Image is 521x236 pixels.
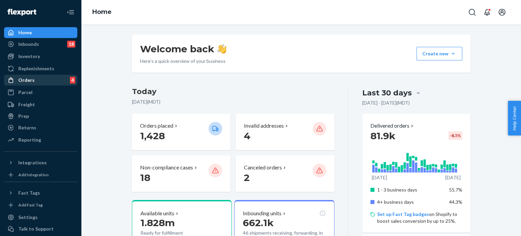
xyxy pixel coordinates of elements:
[18,53,40,60] div: Inventory
[132,86,334,97] h3: Today
[4,171,77,179] a: Add Integration
[4,223,77,234] button: Talk to Support
[417,47,462,60] button: Create new
[362,88,412,98] div: Last 30 days
[4,201,77,209] a: Add Fast Tag
[18,113,29,120] div: Prep
[132,114,230,150] button: Orders placed 1,428
[140,172,150,183] span: 18
[7,9,36,16] img: Flexport logo
[362,99,410,106] p: [DATE] - [DATE] ( MDT )
[18,77,35,84] div: Orders
[370,122,415,130] button: Delivered orders
[377,186,444,193] p: 1 - 3 business days
[70,77,75,84] div: 4
[377,211,429,217] a: Set up Fast Tag badges
[18,189,40,196] div: Fast Tags
[236,156,334,192] button: Canceled orders 2
[465,5,479,19] button: Open Search Box
[448,131,462,140] div: -6.1 %
[18,214,38,221] div: Settings
[4,39,77,50] a: Inbounds18
[244,164,282,171] p: Canceled orders
[243,210,282,217] p: Inbounding units
[217,44,227,54] img: hand-wave emoji
[132,156,230,192] button: Non-compliance cases 18
[449,187,462,193] span: 55.7%
[4,157,77,168] button: Integrations
[480,5,494,19] button: Open notifications
[243,217,274,229] span: 662.1k
[244,122,284,130] p: Invalid addresses
[18,202,43,208] div: Add Fast Tag
[18,29,32,36] div: Home
[236,114,334,150] button: Invalid addresses 4
[140,122,173,130] p: Orders placed
[67,41,75,48] div: 18
[18,41,39,48] div: Inbounds
[244,130,250,142] span: 4
[140,58,227,65] p: Here’s a quick overview of your business
[4,51,77,62] a: Inventory
[87,2,117,22] ol: breadcrumbs
[4,27,77,38] a: Home
[4,212,77,223] a: Settings
[18,159,47,166] div: Integrations
[18,124,36,131] div: Returns
[18,101,35,108] div: Freight
[370,130,395,142] span: 81.9k
[14,5,38,11] span: Support
[140,210,174,217] p: Available units
[4,75,77,86] a: Orders4
[495,5,509,19] button: Open account menu
[4,87,77,98] a: Parcel
[92,8,112,16] a: Home
[132,98,334,105] p: [DATE] ( MDT )
[18,225,54,232] div: Talk to Support
[377,199,444,205] p: 4+ business days
[64,5,77,19] button: Close Navigation
[4,187,77,198] button: Fast Tags
[140,130,165,142] span: 1,428
[18,172,49,178] div: Add Integration
[445,174,461,181] p: [DATE]
[4,63,77,74] a: Replenishments
[18,65,54,72] div: Replenishments
[140,164,193,171] p: Non-compliance cases
[4,122,77,133] a: Returns
[508,101,521,135] button: Help Center
[140,217,175,229] span: 1.828m
[4,111,77,122] a: Prep
[372,174,387,181] p: [DATE]
[4,134,77,145] a: Reporting
[244,172,250,183] span: 2
[449,199,462,205] span: 44.3%
[18,137,41,143] div: Reporting
[377,211,462,224] p: on Shopify to boost sales conversion by up to 25%.
[18,89,33,96] div: Parcel
[4,99,77,110] a: Freight
[140,43,227,55] h1: Welcome back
